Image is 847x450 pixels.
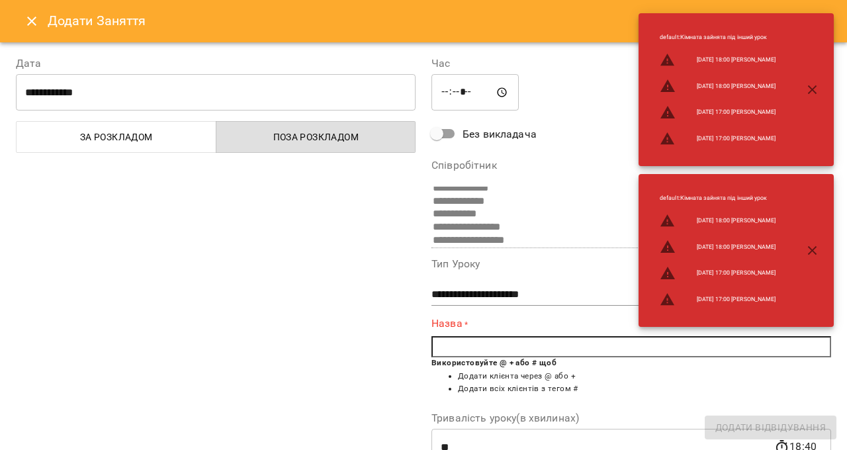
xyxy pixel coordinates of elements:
[463,126,537,142] span: Без викладача
[649,126,786,152] li: [DATE] 17:00 [PERSON_NAME]
[431,160,831,171] label: Співробітник
[431,413,831,424] label: Тривалість уроку(в хвилинах)
[16,58,416,69] label: Дата
[649,287,786,313] li: [DATE] 17:00 [PERSON_NAME]
[649,99,786,126] li: [DATE] 17:00 [PERSON_NAME]
[649,189,786,208] li: default : Кімната зайнята під інший урок
[431,259,831,269] label: Тип Уроку
[431,358,557,367] b: Використовуйте @ + або # щоб
[24,129,208,145] span: За розкладом
[16,121,216,153] button: За розкладом
[649,47,786,73] li: [DATE] 18:00 [PERSON_NAME]
[431,316,831,332] label: Назва
[224,129,408,145] span: Поза розкладом
[48,11,831,31] h6: Додати Заняття
[431,58,831,69] label: Час
[458,382,831,396] li: Додати всіх клієнтів з тегом #
[649,73,786,99] li: [DATE] 18:00 [PERSON_NAME]
[649,260,786,287] li: [DATE] 17:00 [PERSON_NAME]
[649,208,786,234] li: [DATE] 18:00 [PERSON_NAME]
[16,5,48,37] button: Close
[649,234,786,260] li: [DATE] 18:00 [PERSON_NAME]
[458,370,831,383] li: Додати клієнта через @ або +
[216,121,416,153] button: Поза розкладом
[649,28,786,47] li: default : Кімната зайнята під інший урок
